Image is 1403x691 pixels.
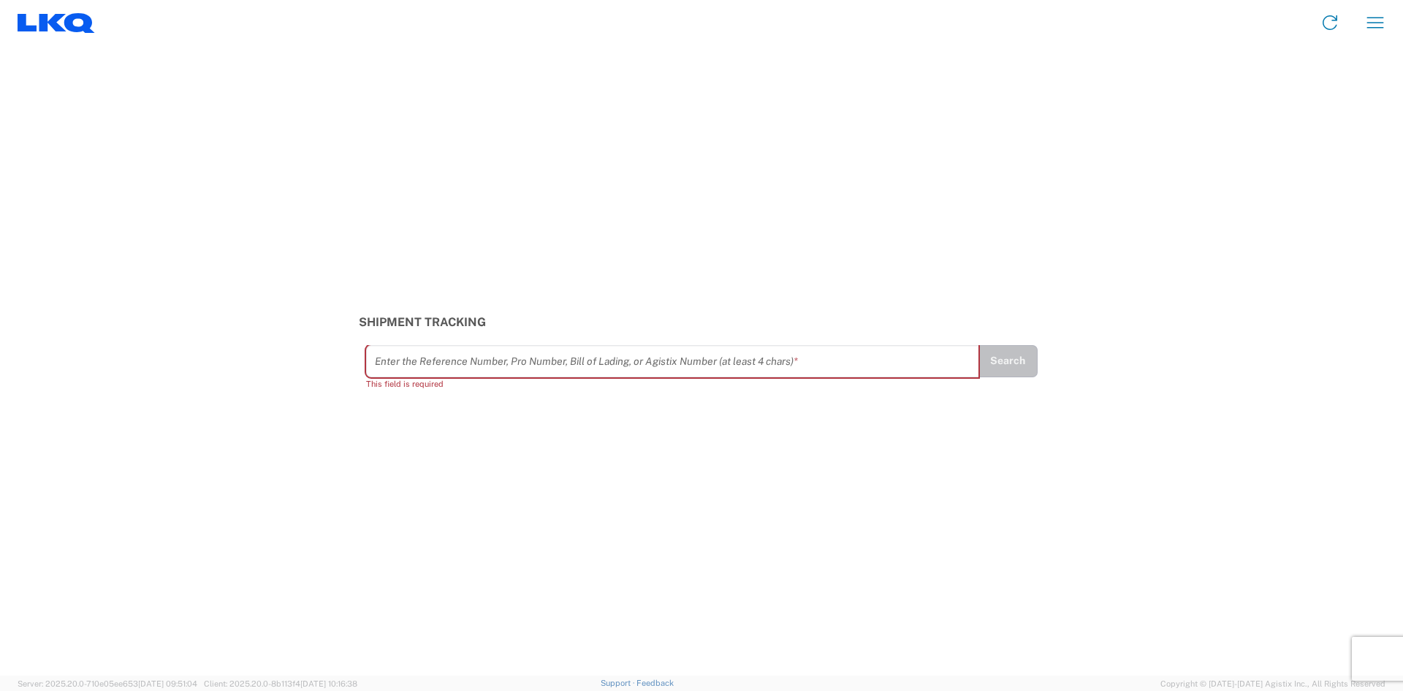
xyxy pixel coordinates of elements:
a: Feedback [636,679,674,687]
h3: Shipment Tracking [359,315,1045,329]
span: Server: 2025.20.0-710e05ee653 [18,679,197,688]
a: Support [601,679,637,687]
span: Client: 2025.20.0-8b113f4 [204,679,357,688]
span: [DATE] 10:16:38 [300,679,357,688]
span: Copyright © [DATE]-[DATE] Agistix Inc., All Rights Reserved [1160,677,1385,690]
span: [DATE] 09:51:04 [138,679,197,688]
div: This field is required [366,377,978,390]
